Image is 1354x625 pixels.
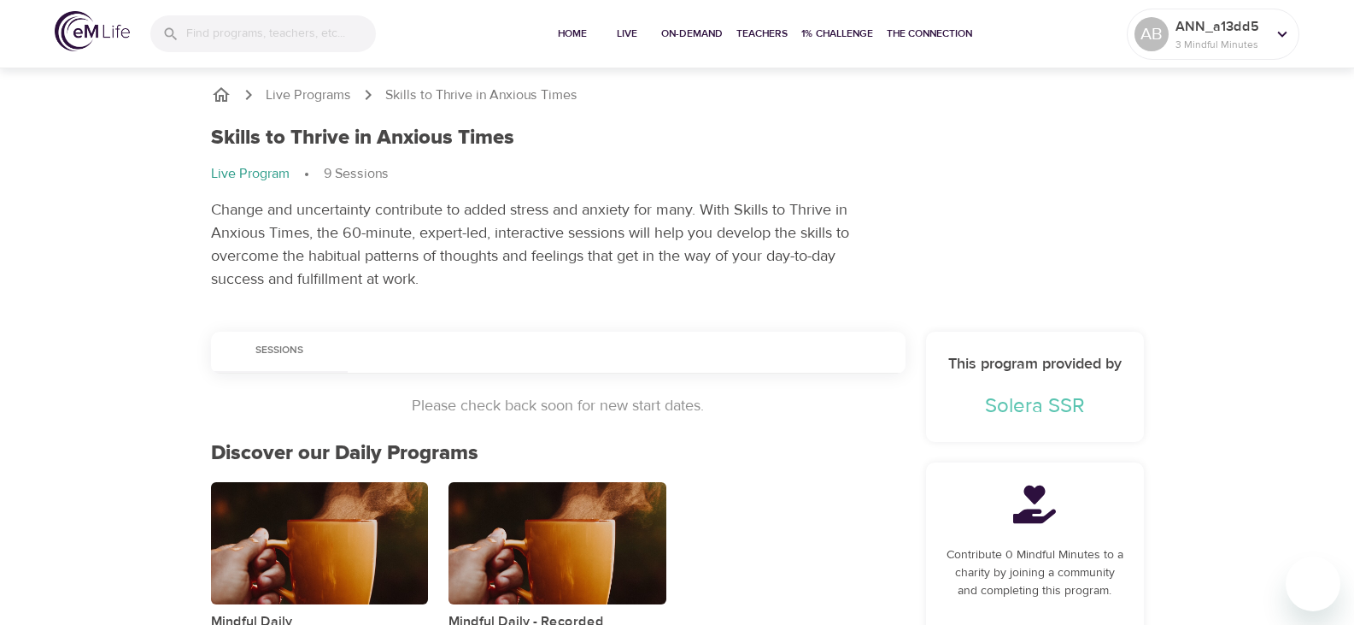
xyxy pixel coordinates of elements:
p: Solera SSR [947,391,1123,422]
p: ANN_a13dd5 [1175,16,1266,37]
p: Discover our Daily Programs [211,438,906,469]
span: On-Demand [661,25,723,43]
span: Sessions [221,342,337,360]
div: AB [1134,17,1169,51]
span: The Connection [887,25,972,43]
p: Contribute 0 Mindful Minutes to a charity by joining a community and completing this program. [947,546,1123,600]
p: Change and uncertainty contribute to added stress and anxiety for many. With Skills to Thrive in ... [211,198,852,291]
span: Teachers [736,25,788,43]
h6: This program provided by [947,352,1123,377]
iframe: Button to launch messaging window [1286,557,1340,611]
img: logo [55,11,130,51]
nav: breadcrumb [211,164,1144,185]
span: Live [607,25,648,43]
span: Home [552,25,593,43]
nav: breadcrumb [211,85,1144,105]
p: Please check back soon for new start dates. [211,394,906,417]
a: Live Programs [266,85,351,105]
p: Live Program [211,164,290,184]
input: Find programs, teachers, etc... [186,15,376,52]
p: Skills to Thrive in Anxious Times [385,85,577,105]
h1: Skills to Thrive in Anxious Times [211,126,514,150]
span: 1% Challenge [801,25,873,43]
p: 9 Sessions [324,164,389,184]
p: 3 Mindful Minutes [1175,37,1266,52]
